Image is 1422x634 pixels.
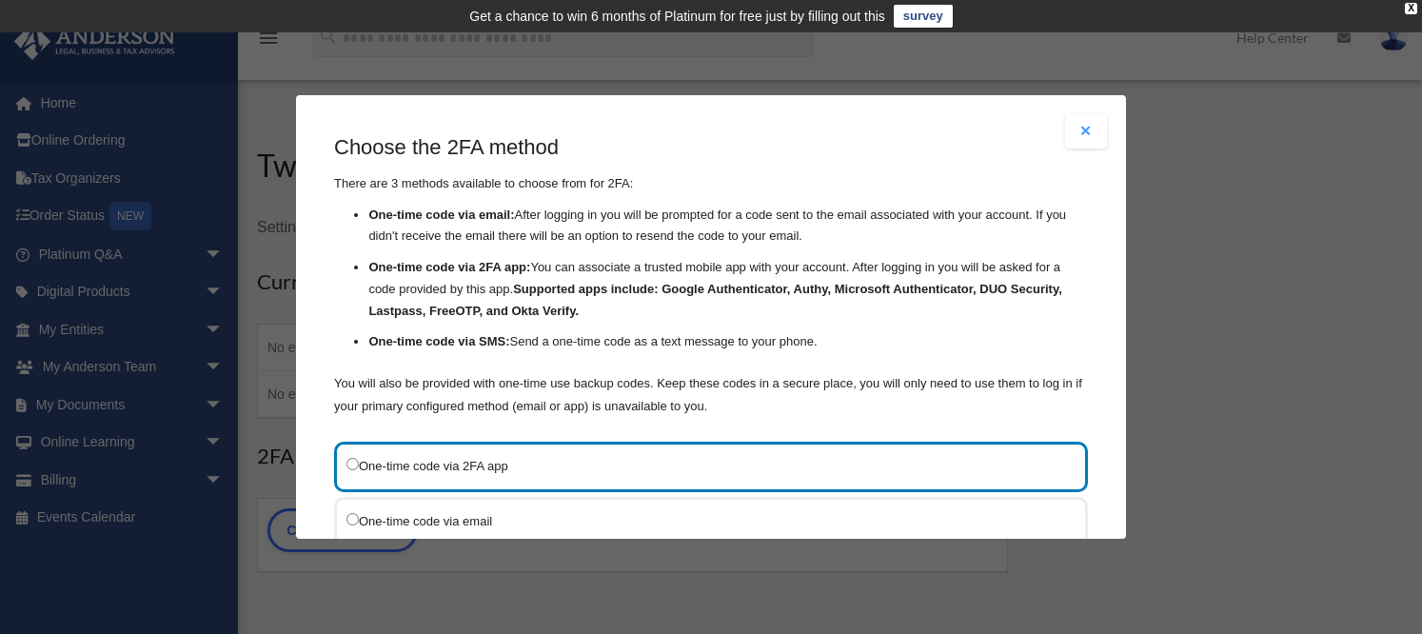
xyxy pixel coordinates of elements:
div: Get a chance to win 6 months of Platinum for free just by filling out this [469,5,885,28]
li: You can associate a trusted mobile app with your account. After logging in you will be asked for ... [368,257,1088,322]
div: There are 3 methods available to choose from for 2FA: [334,133,1088,418]
li: Send a one-time code as a text message to your phone. [368,331,1088,353]
h3: Choose the 2FA method [334,133,1088,163]
strong: One-time code via SMS: [368,334,509,348]
div: close [1405,3,1417,14]
p: You will also be provided with one-time use backup codes. Keep these codes in a secure place, you... [334,371,1088,417]
strong: One-time code via email: [368,207,514,221]
strong: Supported apps include: Google Authenticator, Authy, Microsoft Authenticator, DUO Security, Lastp... [368,282,1061,318]
li: After logging in you will be prompted for a code sent to the email associated with your account. ... [368,204,1088,248]
a: survey [894,5,953,28]
label: One-time code via email [346,508,1057,532]
strong: One-time code via 2FA app: [368,260,530,274]
input: One-time code via email [346,512,359,525]
label: One-time code via 2FA app [346,453,1057,477]
button: Close modal [1065,114,1107,149]
input: One-time code via 2FA app [346,457,359,469]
